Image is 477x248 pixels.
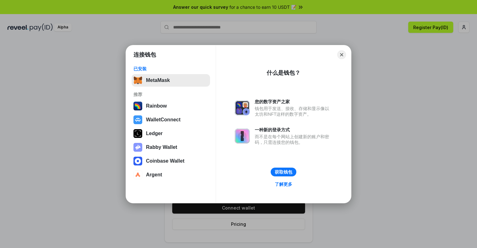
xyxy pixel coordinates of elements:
div: 推荐 [133,92,208,97]
div: 什么是钱包？ [267,69,300,77]
img: svg+xml,%3Csvg%20width%3D%2228%22%20height%3D%2228%22%20viewBox%3D%220%200%2028%2028%22%20fill%3D... [133,115,142,124]
button: MetaMask [132,74,210,87]
div: 了解更多 [275,181,292,187]
div: Rainbow [146,103,167,109]
div: 获取钱包 [275,169,292,175]
img: svg+xml,%3Csvg%20xmlns%3D%22http%3A%2F%2Fwww.w3.org%2F2000%2Fsvg%22%20fill%3D%22none%22%20viewBox... [235,129,250,144]
img: svg+xml,%3Csvg%20xmlns%3D%22http%3A%2F%2Fwww.w3.org%2F2000%2Fsvg%22%20width%3D%2228%22%20height%3... [133,129,142,138]
img: svg+xml,%3Csvg%20xmlns%3D%22http%3A%2F%2Fwww.w3.org%2F2000%2Fsvg%22%20fill%3D%22none%22%20viewBox... [235,100,250,115]
h1: 连接钱包 [133,51,156,58]
div: 已安装 [133,66,208,72]
a: 了解更多 [271,180,296,188]
img: svg+xml,%3Csvg%20width%3D%22120%22%20height%3D%22120%22%20viewBox%3D%220%200%20120%20120%22%20fil... [133,102,142,110]
img: svg+xml,%3Csvg%20fill%3D%22none%22%20height%3D%2233%22%20viewBox%3D%220%200%2035%2033%22%20width%... [133,76,142,85]
img: svg+xml,%3Csvg%20xmlns%3D%22http%3A%2F%2Fwww.w3.org%2F2000%2Fsvg%22%20fill%3D%22none%22%20viewBox... [133,143,142,152]
button: WalletConnect [132,114,210,126]
img: svg+xml,%3Csvg%20width%3D%2228%22%20height%3D%2228%22%20viewBox%3D%220%200%2028%2028%22%20fill%3D... [133,157,142,165]
div: MetaMask [146,78,170,83]
button: Close [337,50,346,59]
div: 而不是在每个网站上创建新的账户和密码，只需连接您的钱包。 [255,134,332,145]
div: Ledger [146,131,163,136]
div: Coinbase Wallet [146,158,184,164]
button: Rabby Wallet [132,141,210,154]
div: 您的数字资产之家 [255,99,332,104]
div: 一种新的登录方式 [255,127,332,133]
div: Rabby Wallet [146,144,177,150]
div: WalletConnect [146,117,181,123]
button: 获取钱包 [271,168,296,176]
img: svg+xml,%3Csvg%20width%3D%2228%22%20height%3D%2228%22%20viewBox%3D%220%200%2028%2028%22%20fill%3D... [133,170,142,179]
button: Argent [132,169,210,181]
button: Ledger [132,127,210,140]
div: Argent [146,172,162,178]
div: 钱包用于发送、接收、存储和显示像以太坊和NFT这样的数字资产。 [255,106,332,117]
button: Rainbow [132,100,210,112]
button: Coinbase Wallet [132,155,210,167]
